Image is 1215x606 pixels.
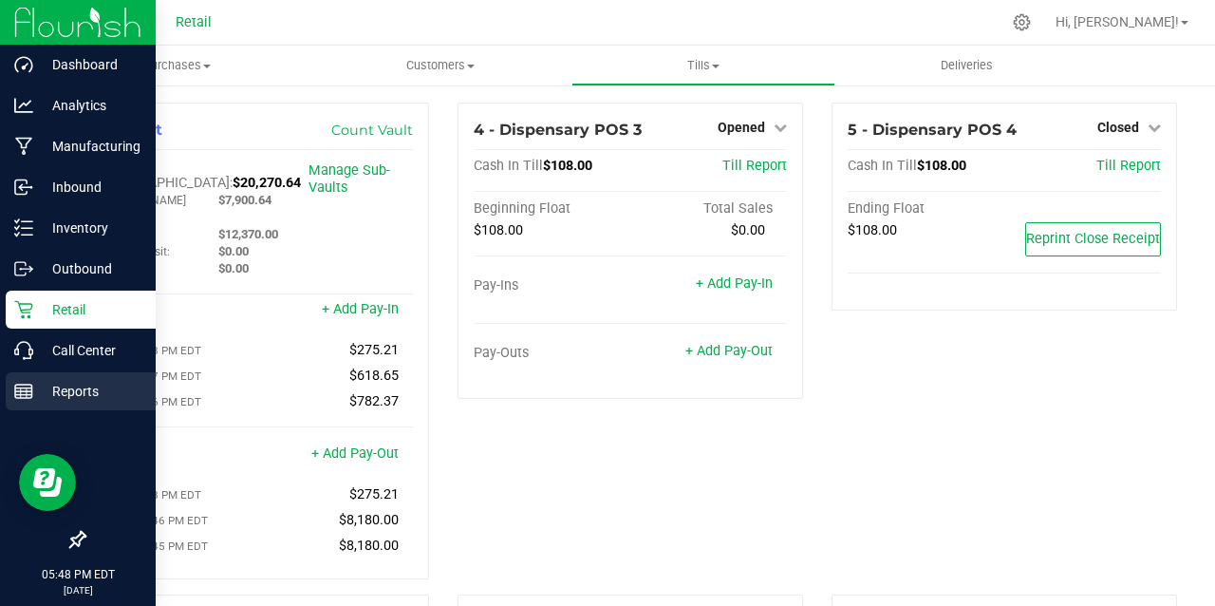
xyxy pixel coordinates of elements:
a: Tills [571,46,834,85]
span: $618.65 [349,368,399,384]
inline-svg: Retail [14,300,33,319]
a: + Add Pay-In [322,301,399,317]
inline-svg: Reports [14,382,33,401]
span: Reprint Close Receipt [1026,231,1160,247]
span: 5 - Dispensary POS 4 [848,121,1017,139]
span: Tills [572,57,833,74]
span: $8,180.00 [339,512,399,528]
div: Ending Float [848,200,1004,218]
span: $20,270.64 [233,175,301,191]
span: $782.37 [349,393,399,409]
a: + Add Pay-Out [311,445,399,462]
a: Customers [308,46,571,85]
div: Pay-Outs [474,345,630,362]
p: Analytics [33,94,147,117]
div: Pay-Ins [474,277,630,294]
inline-svg: Inbound [14,178,33,197]
inline-svg: Analytics [14,96,33,115]
iframe: Resource center [19,454,76,511]
span: Cash In Till [474,158,543,174]
span: $0.00 [218,244,249,258]
span: $0.00 [218,261,249,275]
span: $8,180.00 [339,538,399,554]
span: Hi, [PERSON_NAME]! [1056,14,1179,29]
span: $275.21 [349,342,399,358]
a: Count Vault [331,122,413,139]
div: Pay-Ins [100,303,256,320]
span: Deliveries [915,57,1019,74]
inline-svg: Call Center [14,341,33,360]
a: Till Report [722,158,787,174]
div: Manage settings [1010,13,1034,31]
span: $7,900.64 [218,193,271,207]
div: Pay-Outs [100,447,256,464]
a: Manage Sub-Vaults [308,162,390,196]
p: Inbound [33,176,147,199]
div: Total Sales [630,200,787,218]
span: Closed [1097,120,1139,135]
span: Cash In [GEOGRAPHIC_DATA]: [100,158,233,191]
button: Reprint Close Receipt [1025,222,1161,256]
p: Dashboard [33,53,147,76]
span: $108.00 [543,158,592,174]
span: $108.00 [917,158,966,174]
inline-svg: Outbound [14,259,33,278]
a: + Add Pay-Out [685,343,773,359]
p: Manufacturing [33,135,147,158]
p: Reports [33,380,147,403]
p: Inventory [33,217,147,239]
inline-svg: Inventory [14,218,33,237]
p: Retail [33,298,147,321]
p: Outbound [33,257,147,280]
inline-svg: Dashboard [14,55,33,74]
span: Customers [309,57,570,74]
p: Call Center [33,339,147,362]
div: Beginning Float [474,200,630,218]
p: 05:48 PM EDT [9,566,147,583]
span: $0.00 [731,222,765,238]
span: Cash In Till [848,158,917,174]
a: Purchases [46,46,308,85]
inline-svg: Manufacturing [14,137,33,156]
span: 4 - Dispensary POS 3 [474,121,642,139]
span: $12,370.00 [218,227,278,241]
span: Retail [176,14,212,30]
span: Purchases [46,57,308,74]
span: $108.00 [848,222,897,238]
a: Deliveries [835,46,1098,85]
a: Till Report [1096,158,1161,174]
span: Opened [718,120,765,135]
a: + Add Pay-In [696,275,773,292]
span: $275.21 [349,486,399,502]
span: $108.00 [474,222,523,238]
p: [DATE] [9,583,147,597]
